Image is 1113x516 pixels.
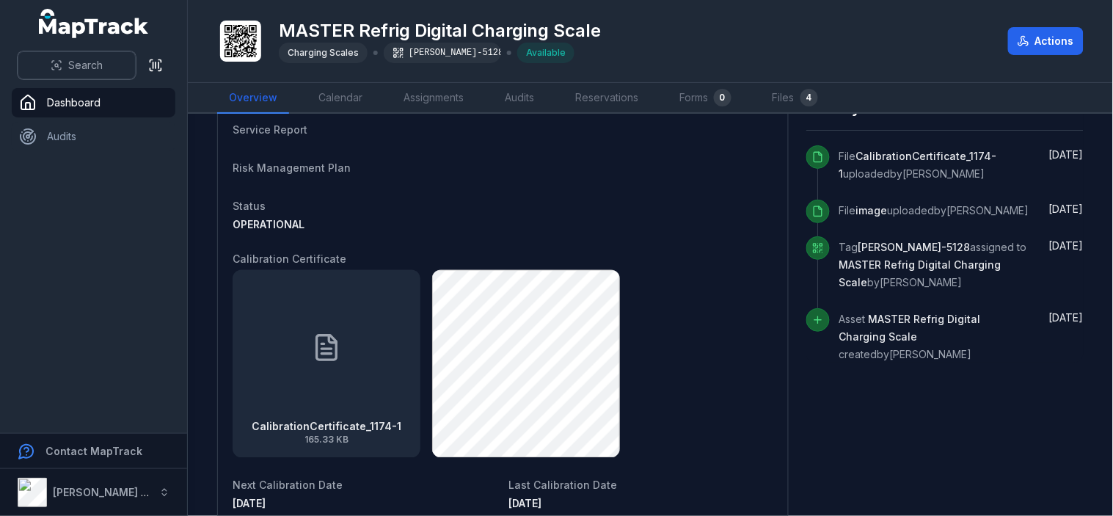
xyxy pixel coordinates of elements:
span: Risk Management Plan [233,161,351,174]
div: [PERSON_NAME]-5128 [384,43,501,63]
a: Files4 [761,83,830,114]
h1: MASTER Refrig Digital Charging Scale [279,19,601,43]
strong: [PERSON_NAME] Air [53,486,155,498]
time: 9/1/2025, 12:00:00 AM [509,497,542,509]
button: Search [18,51,136,79]
span: Search [68,58,103,73]
span: CalibrationCertificate_1174-1 [839,150,996,180]
span: [DATE] [233,497,266,509]
a: Calendar [307,83,374,114]
time: 9/3/2025, 3:44:36 PM [1049,239,1084,252]
span: File uploaded by [PERSON_NAME] [839,150,996,180]
span: Last Calibration Date [509,479,618,491]
time: 9/3/2025, 3:44:44 PM [1049,203,1084,215]
span: [DATE] [1049,239,1084,252]
a: Forms0 [668,83,743,114]
a: MapTrack [39,9,149,38]
span: Status [233,200,266,212]
span: MASTER Refrig Digital Charging Scale [839,258,1001,288]
a: Audits [493,83,546,114]
time: 9/1/2026, 12:00:00 AM [233,497,266,509]
div: Available [517,43,574,63]
a: Overview [217,83,289,114]
span: [PERSON_NAME]-5128 [858,241,970,253]
span: [DATE] [1049,203,1084,215]
span: OPERATIONAL [233,218,304,230]
time: 9/3/2025, 4:03:25 PM [1049,148,1084,161]
span: Calibration Certificate [233,252,346,265]
span: Charging Scales [288,47,359,58]
span: [DATE] [509,497,542,509]
span: [DATE] [1049,311,1084,324]
span: image [855,204,887,217]
span: Next Calibration Date [233,479,343,491]
div: 0 [714,89,731,106]
div: 4 [800,89,818,106]
a: Dashboard [12,88,175,117]
a: Audits [12,122,175,151]
a: Assignments [392,83,475,114]
strong: CalibrationCertificate_1174-1 [252,420,401,435]
strong: Contact MapTrack [45,445,142,457]
button: Actions [1008,27,1084,55]
span: Tag assigned to by [PERSON_NAME] [839,241,1026,288]
a: Reservations [563,83,650,114]
span: Service Report [233,123,307,136]
time: 9/3/2025, 3:44:36 PM [1049,311,1084,324]
span: File uploaded by [PERSON_NAME] [839,204,1029,217]
span: MASTER Refrig Digital Charging Scale [839,313,980,343]
span: 165.33 KB [252,435,401,446]
span: Asset created by [PERSON_NAME] [839,313,980,360]
span: [DATE] [1049,148,1084,161]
